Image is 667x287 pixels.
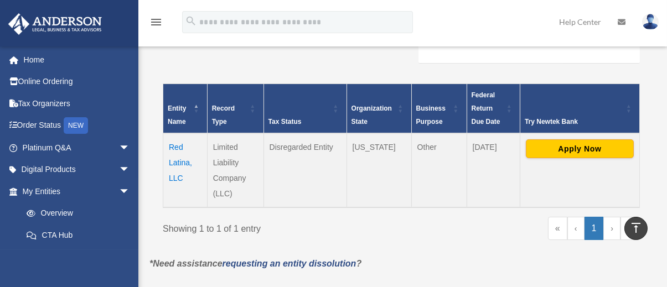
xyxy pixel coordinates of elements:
div: Showing 1 to 1 of 1 entry [163,217,393,237]
th: Record Type: Activate to sort [207,84,263,134]
a: My Entitiesarrow_drop_down [8,180,141,202]
span: arrow_drop_down [119,137,141,159]
span: Federal Return Due Date [472,91,500,126]
a: Online Ordering [8,71,147,93]
em: *Need assistance ? [149,259,361,268]
a: Platinum Q&Aarrow_drop_down [8,137,147,159]
div: NEW [64,117,88,134]
span: Record Type [212,105,235,126]
a: menu [149,19,163,29]
i: search [185,15,197,27]
a: Home [8,49,147,71]
span: Organization State [351,105,392,126]
i: vertical_align_top [629,221,643,234]
i: menu [149,15,163,29]
span: arrow_drop_down [119,180,141,203]
a: CTA Hub [15,224,141,246]
td: [US_STATE] [347,133,411,207]
td: Red Latina, LLC [163,133,208,207]
div: Try Newtek Bank [525,115,623,128]
th: Tax Status: Activate to sort [263,84,347,134]
a: vertical_align_top [624,217,648,240]
img: User Pic [642,14,659,30]
a: Digital Productsarrow_drop_down [8,159,147,181]
a: Previous [567,217,585,240]
a: requesting an entity dissolution [223,259,356,268]
th: Try Newtek Bank : Activate to sort [520,84,639,134]
td: Other [411,133,467,207]
th: Federal Return Due Date: Activate to sort [467,84,520,134]
td: [DATE] [467,133,520,207]
th: Organization State: Activate to sort [347,84,411,134]
th: Business Purpose: Activate to sort [411,84,467,134]
span: arrow_drop_down [119,159,141,181]
img: Anderson Advisors Platinum Portal [5,13,105,35]
td: Disregarded Entity [263,133,347,207]
th: Entity Name: Activate to invert sorting [163,84,208,134]
a: Last [621,217,640,240]
td: Limited Liability Company (LLC) [207,133,263,207]
a: Entity Change Request [15,246,141,268]
span: Business Purpose [416,105,446,126]
a: Overview [15,202,136,225]
a: Order StatusNEW [8,114,147,137]
a: Tax Organizers [8,92,147,114]
button: Apply Now [526,139,634,158]
a: Next [603,217,621,240]
a: 1 [585,217,604,240]
span: Tax Status [268,118,302,126]
a: First [548,217,567,240]
span: Entity Name [168,105,186,126]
